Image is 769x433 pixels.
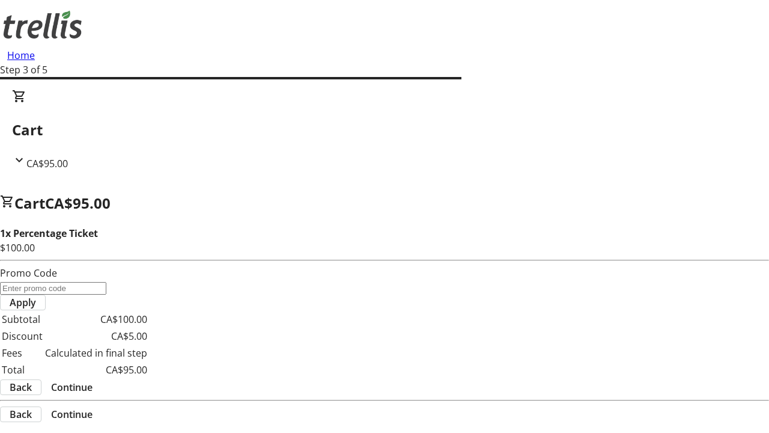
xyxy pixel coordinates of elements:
[1,345,43,361] td: Fees
[1,362,43,378] td: Total
[10,380,32,395] span: Back
[10,295,36,310] span: Apply
[1,312,43,327] td: Subtotal
[10,407,32,422] span: Back
[44,312,148,327] td: CA$100.00
[12,89,757,171] div: CartCA$95.00
[44,362,148,378] td: CA$95.00
[51,407,93,422] span: Continue
[41,380,102,395] button: Continue
[41,407,102,422] button: Continue
[45,193,111,213] span: CA$95.00
[44,328,148,344] td: CA$5.00
[1,328,43,344] td: Discount
[51,380,93,395] span: Continue
[26,157,68,170] span: CA$95.00
[14,193,45,213] span: Cart
[12,119,757,141] h2: Cart
[44,345,148,361] td: Calculated in final step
